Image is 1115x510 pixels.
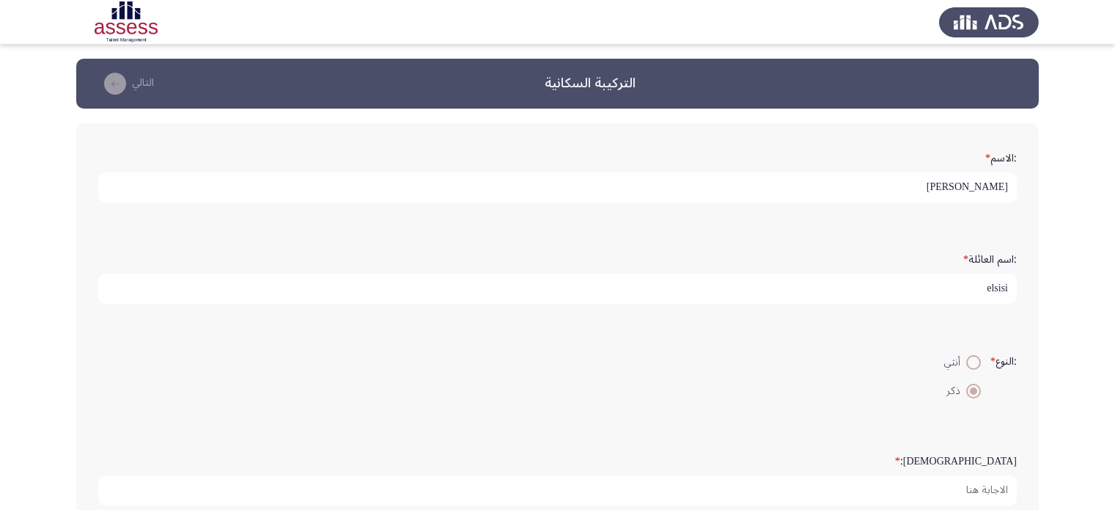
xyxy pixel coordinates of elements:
font: التالي [132,72,154,93]
input: أضف نص الإجابة [98,172,1017,203]
font: ذكر [946,380,960,401]
font: التركيبة السكانية [545,69,636,97]
font: :[DEMOGRAPHIC_DATA] [900,451,1017,472]
font: :النوع [996,351,1017,372]
img: شعار التقييم لـ OCM R1 ASSESS [76,1,176,43]
input: أضف نص الإجابة [98,476,1017,506]
font: :اسم العائلة [968,249,1017,270]
input: أضف نص الإجابة [98,274,1017,304]
font: :الاسم [990,147,1017,169]
font: أنثي [944,351,960,373]
button: تحميل الصفحة التالية [94,72,158,95]
img: شعار تقييم إدارة المواهب [939,1,1039,43]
